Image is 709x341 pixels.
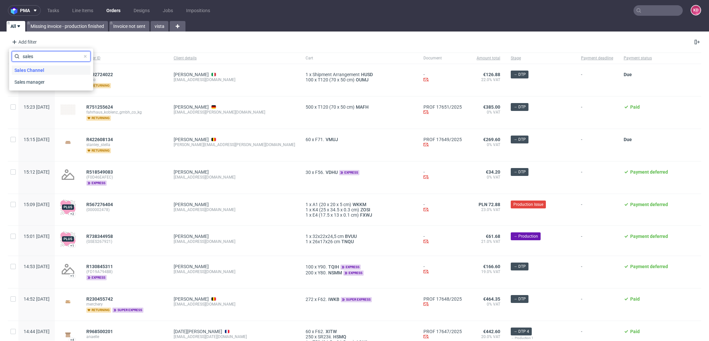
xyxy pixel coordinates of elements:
div: x [306,234,413,239]
div: [EMAIL_ADDRESS][DATE][DOMAIN_NAME] [174,334,295,339]
a: MAFH [354,104,370,110]
span: Sales manager [12,77,47,87]
div: → Production 1 [511,335,570,341]
span: express [340,265,361,270]
a: Jobs [159,5,177,16]
span: SR23ii. [318,334,332,339]
span: Due [624,137,632,142]
div: [EMAIL_ADDRESS][DOMAIN_NAME] [174,77,295,82]
a: Line Items [68,5,97,16]
span: returning [86,148,111,153]
span: returning [86,83,111,88]
a: PROF 17651/2025 [423,104,462,110]
span: (FD19A794B8) [86,269,163,274]
a: HUSD [360,72,374,77]
span: → DTP [513,169,526,175]
span: R738344958 [86,234,113,239]
span: BVUU [344,234,358,239]
span: 60 [306,329,311,334]
a: VMUJ [324,137,339,142]
a: PROF 17648/2025 [423,296,462,302]
span: 14:53 [DATE] [24,264,50,269]
div: x [306,270,413,276]
a: R751255624 [86,104,114,110]
span: (000002478) [86,207,163,212]
span: Payment deferred [630,264,668,269]
span: berto [86,77,163,82]
span: - [581,137,613,153]
img: version_two_editor_design [60,297,76,306]
span: express [86,275,107,280]
span: - [581,202,613,218]
span: - [581,169,613,186]
div: x [306,137,413,142]
div: - [423,264,462,275]
span: €464.35 [483,296,500,302]
span: OUMJ [354,77,370,82]
input: Search for a filter [12,51,91,62]
div: x [306,169,413,175]
a: [DATE][PERSON_NAME] [174,329,222,334]
div: [EMAIL_ADDRESS][DOMAIN_NAME] [174,175,295,180]
img: plus-icon.676465ae8f3a83198b3f.png [60,231,76,247]
span: returning [86,116,111,121]
span: XITW [324,329,338,334]
a: R968500201 [86,329,114,334]
span: 1 [306,207,308,212]
span: PLN 72.88 [479,202,500,207]
span: Y90. [318,264,327,269]
div: - [423,234,462,245]
span: 32x22x24,5 cm [312,234,344,239]
span: Payment deadline [581,55,613,61]
img: no_design.png [60,261,76,277]
span: 0% VAT [472,110,500,115]
span: 22.0% VAT [472,77,500,82]
div: - [423,72,462,83]
span: 100 [306,77,313,82]
div: x [306,239,413,244]
span: 14:44 [DATE] [24,329,50,334]
span: €34.20 [486,169,500,175]
span: → DTP [513,104,526,110]
span: TNQU [340,239,355,244]
span: - [581,296,613,313]
a: Impositions [182,5,214,16]
span: merchery [86,302,163,307]
a: [PERSON_NAME] [174,264,209,269]
a: VDHU [324,170,339,175]
span: 19.0% VAT [472,269,500,274]
span: 0% VAT [472,142,500,147]
span: fahrhaus_koblenz_gmbh_co_kg [86,110,163,115]
a: R130845311 [86,264,114,269]
a: TQIH [327,264,340,269]
div: +1 [70,244,74,247]
span: pma [20,8,30,13]
span: E4 (17.5 x 13 x 0.1 cm) [312,212,359,218]
span: (GSES267921) [86,239,163,244]
a: vista [151,21,168,32]
a: FXWJ [359,212,374,218]
div: x [306,212,413,218]
img: no_design.png [60,167,76,182]
span: 1 [306,202,308,207]
a: Tasks [43,5,63,16]
span: F62. [318,297,327,302]
div: [PERSON_NAME][EMAIL_ADDRESS][PERSON_NAME][DOMAIN_NAME] [174,142,295,147]
div: x [306,329,413,334]
span: 30 [306,170,311,175]
span: Document [423,55,462,61]
span: Payment deferred [630,234,668,239]
img: version_two_editor_design [60,138,76,147]
span: NSMM [327,270,343,275]
div: x [306,264,413,270]
span: 21.0% VAT [472,239,500,244]
span: 200 [306,270,313,275]
a: R230455742 [86,296,114,302]
span: 15:01 [DATE] [24,234,50,239]
img: version_two_editor_design.png [60,104,76,115]
a: WKKM [351,202,368,207]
